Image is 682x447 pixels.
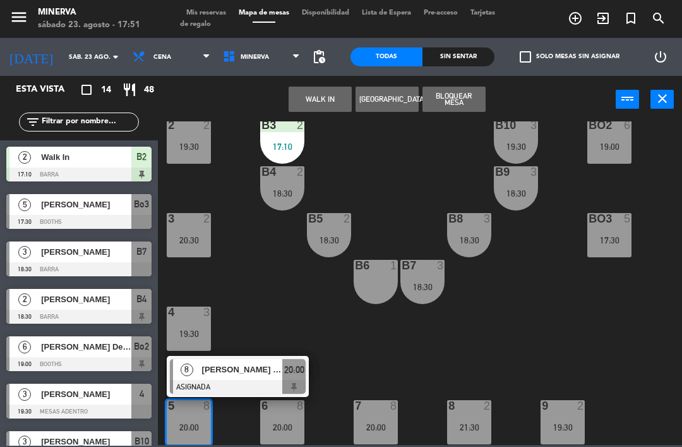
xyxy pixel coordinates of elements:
[232,9,296,16] span: Mapa de mesas
[650,90,674,109] button: close
[203,213,211,224] div: 2
[620,91,635,106] i: power_input
[6,82,91,97] div: Esta vista
[494,142,538,151] div: 19:30
[589,8,617,29] span: WALK IN
[520,51,531,63] span: check_box_outline_blank
[307,236,351,245] div: 18:30
[289,87,352,112] button: WALK IN
[568,11,583,26] i: add_circle_outline
[134,339,149,354] span: Bo2
[494,189,538,198] div: 18:30
[260,423,304,432] div: 20:00
[41,388,131,401] span: [PERSON_NAME]
[400,283,445,291] div: 18:30
[18,246,31,259] span: 3
[417,9,464,16] span: Pre-acceso
[344,213,351,224] div: 2
[18,293,31,306] span: 2
[38,6,140,19] div: Minerva
[18,341,31,353] span: 6
[623,11,638,26] i: turned_in_not
[495,166,496,178] div: B9
[203,400,211,412] div: 8
[653,49,668,64] i: power_settings_new
[390,260,398,271] div: 1
[41,293,131,306] span: [PERSON_NAME]
[203,307,211,318] div: 3
[9,8,28,27] i: menu
[542,400,542,412] div: 9
[153,54,171,61] span: Cena
[167,329,211,338] div: 19:30
[38,19,140,32] div: sábado 23. agosto - 17:51
[484,213,491,224] div: 3
[311,49,326,64] span: pending_actions
[350,47,422,66] div: Todas
[530,119,538,131] div: 3
[297,119,304,131] div: 2
[651,11,666,26] i: search
[356,9,417,16] span: Lista de Espera
[18,199,31,211] span: 5
[355,260,356,271] div: B6
[168,213,169,224] div: 3
[168,119,169,131] div: 2
[561,8,589,29] span: RESERVAR MESA
[25,114,40,130] i: filter_list
[617,8,645,29] span: Reserva especial
[655,91,670,106] i: close
[297,400,304,412] div: 8
[437,260,445,271] div: 3
[168,400,169,412] div: 5
[101,83,111,97] span: 14
[136,291,147,307] span: B4
[41,150,131,164] span: Walk In
[260,142,304,151] div: 17:10
[41,340,131,353] span: [PERSON_NAME] De La [PERSON_NAME]
[41,198,131,211] span: [PERSON_NAME]
[167,236,211,245] div: 20:30
[422,47,494,66] div: Sin sentar
[136,149,147,164] span: B2
[390,400,398,412] div: 8
[354,423,398,432] div: 20:00
[624,119,631,131] div: 6
[616,90,639,109] button: power_input
[577,400,585,412] div: 2
[356,87,419,112] button: [GEOGRAPHIC_DATA]
[136,244,147,259] span: B7
[645,8,673,29] span: BUSCAR
[297,166,304,178] div: 2
[530,166,538,178] div: 3
[447,236,491,245] div: 18:30
[181,364,193,376] span: 8
[122,82,137,97] i: restaurant
[140,386,144,401] span: 4
[624,213,631,224] div: 5
[541,423,585,432] div: 19:30
[108,49,123,64] i: arrow_drop_down
[168,307,169,318] div: 4
[587,236,631,245] div: 17:30
[40,115,138,129] input: Filtrar por nombre...
[595,11,611,26] i: exit_to_app
[495,119,496,131] div: B10
[520,51,619,63] label: Solo mesas sin asignar
[144,83,154,97] span: 48
[284,362,304,377] span: 20:00
[41,245,131,259] span: [PERSON_NAME]
[167,142,211,151] div: 19:30
[241,54,269,61] span: Minerva
[167,423,211,432] div: 20:00
[9,8,28,31] button: menu
[484,400,491,412] div: 2
[203,119,211,131] div: 2
[260,189,304,198] div: 18:30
